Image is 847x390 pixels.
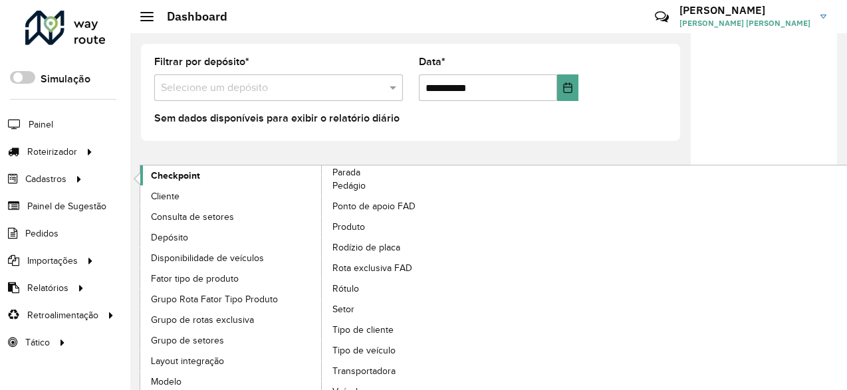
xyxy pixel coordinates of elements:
[27,254,78,268] span: Importações
[332,199,416,213] span: Ponto de apoio FAD
[140,227,322,247] a: Depósito
[322,217,504,237] a: Produto
[27,199,106,213] span: Painel de Sugestão
[151,334,224,347] span: Grupo de setores
[140,165,322,185] a: Checkpoint
[322,238,504,258] a: Rodízio de placa
[25,336,50,349] span: Tático
[140,268,322,288] a: Fator tipo de produto
[154,54,249,70] label: Filtrar por depósito
[27,281,68,295] span: Relatórios
[679,4,810,17] h3: [PERSON_NAME]
[140,351,322,371] a: Layout integração
[151,231,188,244] span: Depósito
[140,207,322,227] a: Consulta de setores
[25,227,59,241] span: Pedidos
[140,186,322,206] a: Cliente
[322,258,504,278] a: Rota exclusiva FAD
[151,375,181,389] span: Modelo
[322,341,504,361] a: Tipo de veículo
[151,292,278,306] span: Grupo Rota Fator Tipo Produto
[151,313,254,327] span: Grupo de rotas exclusiva
[154,110,400,126] label: Sem dados disponíveis para exibir o relatório diário
[332,261,412,275] span: Rota exclusiva FAD
[679,17,810,29] span: [PERSON_NAME] [PERSON_NAME]
[154,9,227,24] h2: Dashboard
[332,323,394,337] span: Tipo de cliente
[322,300,504,320] a: Setor
[151,189,180,203] span: Cliente
[332,343,396,357] span: Tipo de veículo
[648,3,676,31] a: Contato Rápido
[151,210,234,224] span: Consulta de setores
[41,71,90,87] label: Simulação
[29,118,53,132] span: Painel
[140,330,322,350] a: Grupo de setores
[151,169,200,183] span: Checkpoint
[151,251,264,265] span: Disponibilidade de veículos
[322,197,504,217] a: Ponto de apoio FAD
[140,289,322,309] a: Grupo Rota Fator Tipo Produto
[151,272,239,286] span: Fator tipo de produto
[322,279,504,299] a: Rótulo
[322,176,504,196] a: Pedágio
[140,248,322,268] a: Disponibilidade de veículos
[332,220,365,234] span: Produto
[25,172,66,186] span: Cadastros
[322,361,504,381] a: Transportadora
[151,354,224,368] span: Layout integração
[332,241,400,254] span: Rodízio de placa
[140,310,322,330] a: Grupo de rotas exclusiva
[332,364,396,378] span: Transportadora
[332,179,366,193] span: Pedágio
[332,282,359,296] span: Rótulo
[557,74,578,101] button: Choose Date
[332,165,360,179] span: Parada
[27,308,98,322] span: Retroalimentação
[332,302,354,316] span: Setor
[322,320,504,340] a: Tipo de cliente
[27,145,77,159] span: Roteirizador
[419,54,445,70] label: Data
